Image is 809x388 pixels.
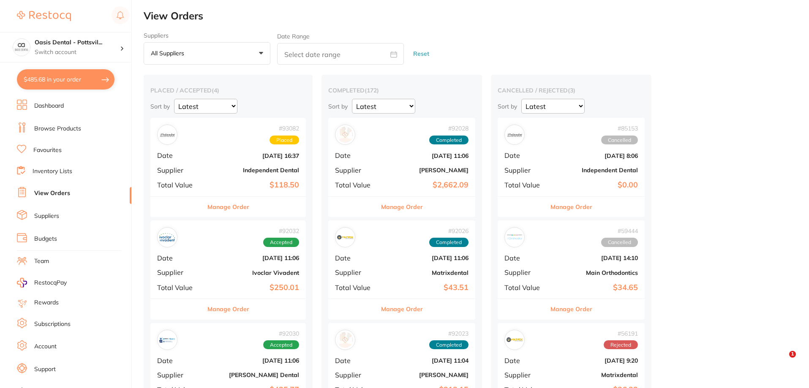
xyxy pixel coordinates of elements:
[504,357,547,364] span: Date
[209,152,299,159] b: [DATE] 16:37
[504,166,547,174] span: Supplier
[34,342,57,351] a: Account
[270,136,299,145] span: Placed
[504,254,547,262] span: Date
[34,102,64,110] a: Dashboard
[34,279,67,287] span: RestocqPay
[33,167,72,176] a: Inventory Lists
[429,340,469,350] span: Completed
[504,181,547,189] span: Total Value
[507,229,523,245] img: Main Orthodontics
[159,332,175,348] img: Erskine Dental
[157,166,202,174] span: Supplier
[150,220,306,320] div: Ivoclar Vivadent#92032AcceptedDate[DATE] 11:06SupplierIvoclar VivadentTotal Value$250.01Manage Order
[157,371,202,379] span: Supplier
[504,371,547,379] span: Supplier
[411,43,432,65] button: Reset
[17,278,67,288] a: RestocqPay
[601,238,638,247] span: Cancelled
[34,257,49,266] a: Team
[429,238,469,247] span: Completed
[507,332,523,348] img: Matrixdental
[498,87,645,94] h2: cancelled / rejected ( 3 )
[34,235,57,243] a: Budgets
[604,330,638,337] span: # 56191
[335,284,377,291] span: Total Value
[263,238,299,247] span: Accepted
[157,181,202,189] span: Total Value
[550,197,592,217] button: Manage Order
[384,269,469,276] b: Matrixdental
[504,152,547,159] span: Date
[34,320,71,328] a: Subscriptions
[384,357,469,364] b: [DATE] 11:04
[157,254,202,262] span: Date
[335,181,377,189] span: Total Value
[553,255,638,261] b: [DATE] 14:10
[209,181,299,190] b: $118.50
[157,284,202,291] span: Total Value
[34,212,59,220] a: Suppliers
[335,357,377,364] span: Date
[601,228,638,234] span: # 59444
[209,269,299,276] b: Ivoclar Vivadent
[429,125,469,132] span: # 92028
[263,330,299,337] span: # 92030
[553,167,638,174] b: Independent Dental
[772,351,792,371] iframe: Intercom live chat
[263,228,299,234] span: # 92032
[209,372,299,378] b: [PERSON_NAME] Dental
[35,38,120,47] h4: Oasis Dental - Pottsville
[335,254,377,262] span: Date
[498,103,517,110] p: Sort by
[144,32,270,39] label: Suppliers
[277,33,310,40] label: Date Range
[335,152,377,159] span: Date
[601,136,638,145] span: Cancelled
[150,87,306,94] h2: placed / accepted ( 4 )
[270,125,299,132] span: # 93082
[337,332,353,348] img: Adam Dental
[263,340,299,350] span: Accepted
[337,127,353,143] img: Henry Schein Halas
[337,229,353,245] img: Matrixdental
[17,278,27,288] img: RestocqPay
[429,136,469,145] span: Completed
[207,197,249,217] button: Manage Order
[144,10,809,22] h2: View Orders
[384,372,469,378] b: [PERSON_NAME]
[384,283,469,292] b: $43.51
[209,283,299,292] b: $250.01
[150,103,170,110] p: Sort by
[157,357,202,364] span: Date
[209,167,299,174] b: Independent Dental
[33,146,62,155] a: Favourites
[209,255,299,261] b: [DATE] 11:06
[504,269,547,276] span: Supplier
[34,298,59,307] a: Rewards
[384,255,469,261] b: [DATE] 11:06
[507,127,523,143] img: Independent Dental
[277,43,404,65] input: Select date range
[553,152,638,159] b: [DATE] 8:06
[429,330,469,337] span: # 92023
[335,269,377,276] span: Supplier
[328,87,475,94] h2: completed ( 172 )
[17,6,71,26] a: Restocq Logo
[553,372,638,378] b: Matrixdental
[17,11,71,21] img: Restocq Logo
[17,69,114,90] button: $485.68 in your order
[150,118,306,217] div: Independent Dental#93082PlacedDate[DATE] 16:37SupplierIndependent DentalTotal Value$118.50Manage ...
[504,284,547,291] span: Total Value
[381,197,423,217] button: Manage Order
[35,48,120,57] p: Switch account
[384,152,469,159] b: [DATE] 11:06
[384,181,469,190] b: $2,662.09
[159,127,175,143] img: Independent Dental
[335,371,377,379] span: Supplier
[789,351,796,358] span: 1
[384,167,469,174] b: [PERSON_NAME]
[381,299,423,319] button: Manage Order
[157,152,202,159] span: Date
[34,189,70,198] a: View Orders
